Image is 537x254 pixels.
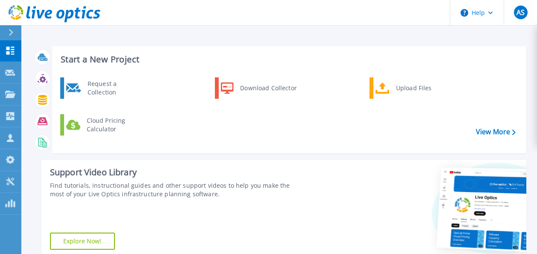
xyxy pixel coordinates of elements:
[60,77,148,99] a: Request a Collection
[476,128,516,136] a: View More
[61,55,515,64] h3: Start a New Project
[50,233,115,250] a: Explore Now!
[50,167,302,178] div: Support Video Library
[370,77,457,99] a: Upload Files
[50,181,302,198] div: Find tutorials, instructional guides and other support videos to help you make the most of your L...
[392,80,455,97] div: Upload Files
[516,9,525,16] span: AS
[236,80,300,97] div: Download Collector
[60,114,148,136] a: Cloud Pricing Calculator
[215,77,302,99] a: Download Collector
[82,116,146,133] div: Cloud Pricing Calculator
[83,80,146,97] div: Request a Collection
